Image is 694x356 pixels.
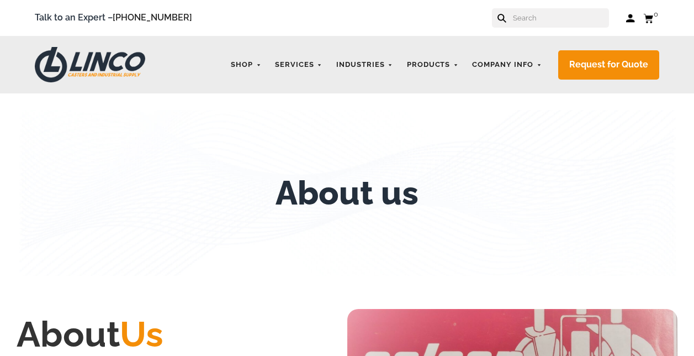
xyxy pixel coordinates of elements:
[269,54,328,76] a: Services
[331,54,399,76] a: Industries
[626,13,635,24] a: Log in
[120,313,163,355] span: Us
[643,11,659,25] a: 0
[467,54,547,76] a: Company Info
[558,50,659,80] a: Request for Quote
[276,174,418,212] h1: About us
[113,12,192,23] a: [PHONE_NUMBER]
[225,54,267,76] a: Shop
[17,313,163,355] span: About
[512,8,609,28] input: Search
[35,11,192,25] span: Talk to an Expert –
[35,47,145,82] img: LINCO CASTERS & INDUSTRIAL SUPPLY
[401,54,464,76] a: Products
[654,10,658,18] span: 0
